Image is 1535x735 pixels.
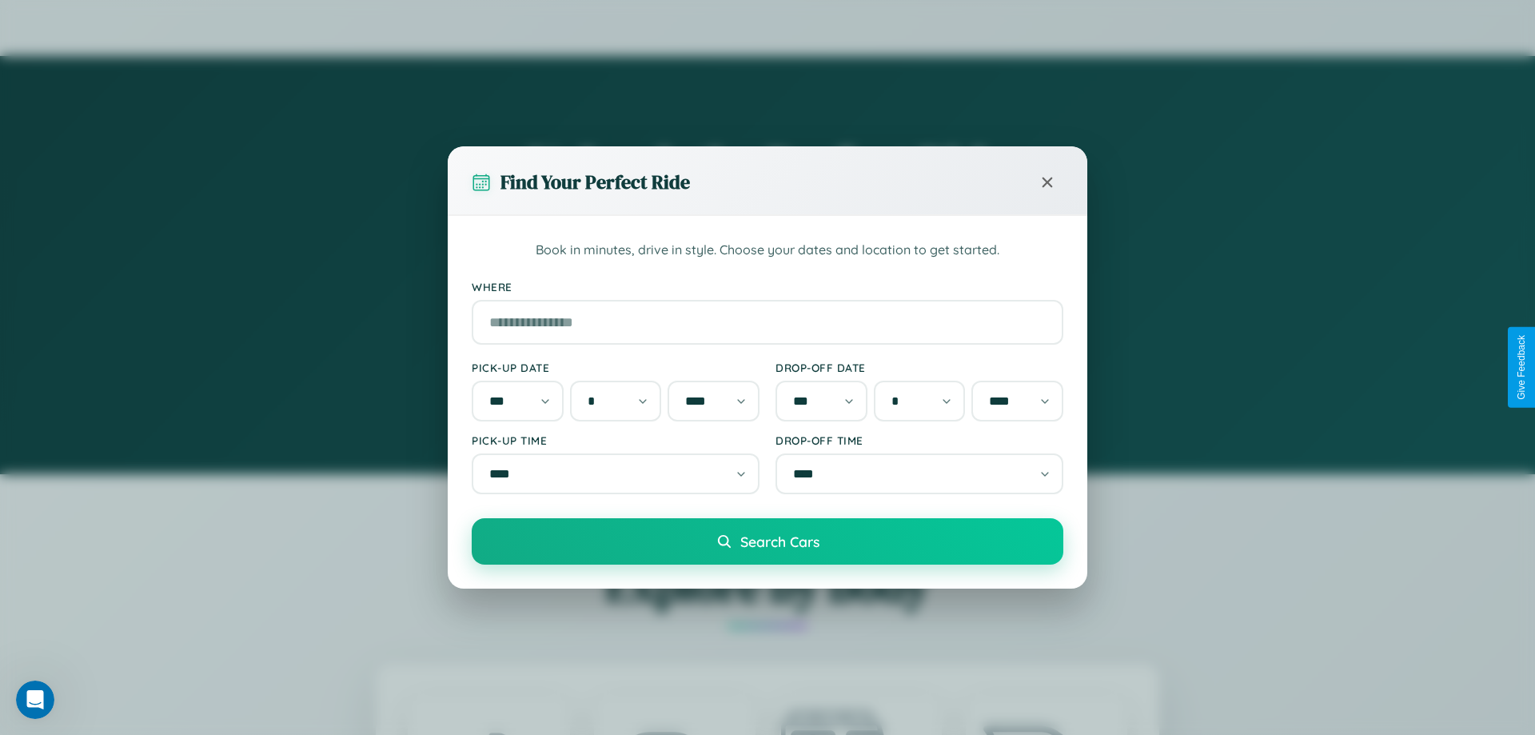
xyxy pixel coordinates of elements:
span: Search Cars [740,533,819,550]
label: Drop-off Time [775,433,1063,447]
label: Pick-up Date [472,361,760,374]
label: Drop-off Date [775,361,1063,374]
label: Where [472,280,1063,294]
label: Pick-up Time [472,433,760,447]
p: Book in minutes, drive in style. Choose your dates and location to get started. [472,240,1063,261]
h3: Find Your Perfect Ride [500,169,690,195]
button: Search Cars [472,518,1063,565]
